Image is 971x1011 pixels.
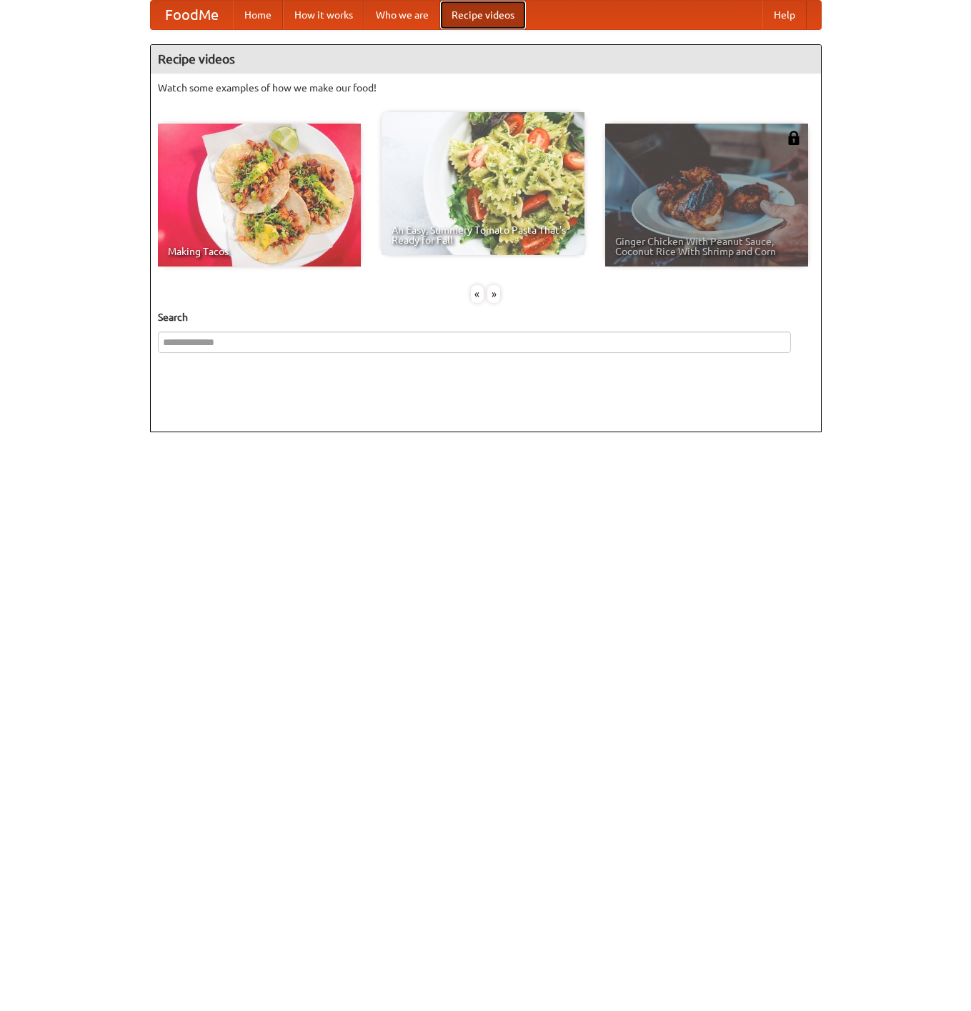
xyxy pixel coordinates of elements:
div: » [487,285,500,303]
div: « [471,285,484,303]
a: Making Tacos [158,124,361,267]
a: Who we are [364,1,440,29]
a: Home [233,1,283,29]
a: How it works [283,1,364,29]
a: Recipe videos [440,1,526,29]
a: FoodMe [151,1,233,29]
h4: Recipe videos [151,45,821,74]
span: An Easy, Summery Tomato Pasta That's Ready for Fall [392,225,574,245]
a: An Easy, Summery Tomato Pasta That's Ready for Fall [382,112,584,255]
a: Help [762,1,807,29]
span: Making Tacos [168,246,351,257]
p: Watch some examples of how we make our food! [158,81,814,95]
img: 483408.png [787,131,801,145]
h5: Search [158,310,814,324]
